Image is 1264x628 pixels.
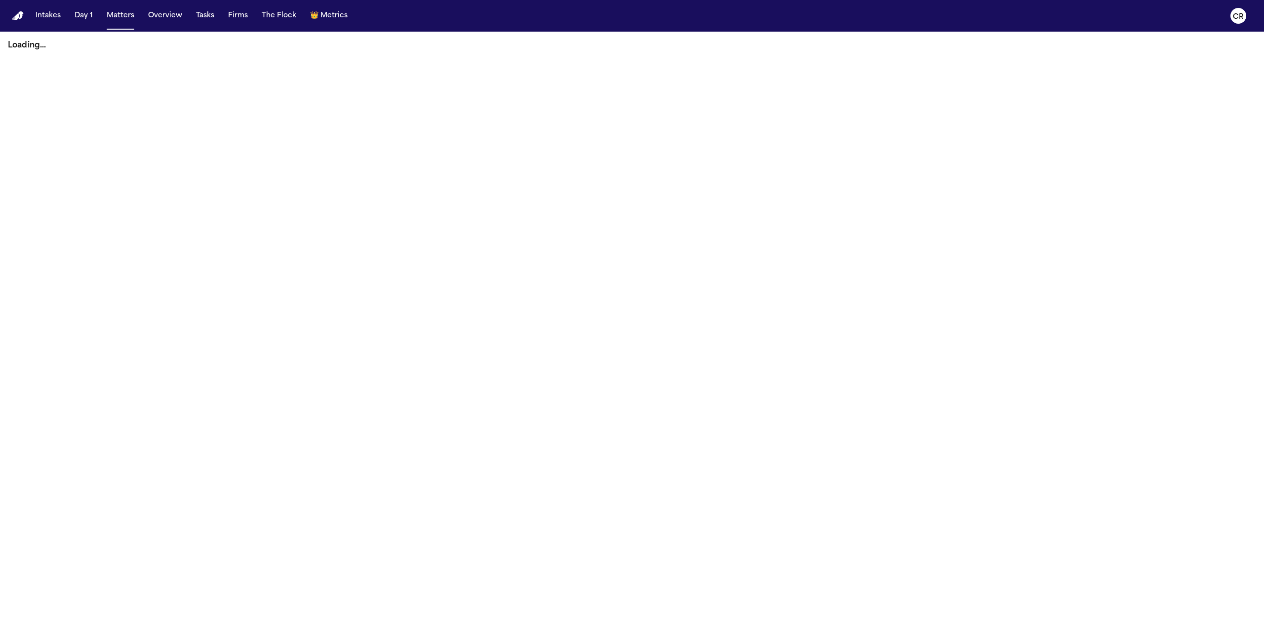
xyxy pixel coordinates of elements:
span: crown [310,11,318,21]
img: Finch Logo [12,11,24,21]
text: CR [1233,13,1244,20]
a: Home [12,11,24,21]
button: Overview [144,7,186,25]
p: Loading... [8,40,1256,51]
button: Matters [103,7,138,25]
button: The Flock [258,7,300,25]
span: Metrics [320,11,348,21]
button: Intakes [32,7,65,25]
button: Tasks [192,7,218,25]
button: Day 1 [71,7,97,25]
button: crownMetrics [306,7,352,25]
button: Firms [224,7,252,25]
